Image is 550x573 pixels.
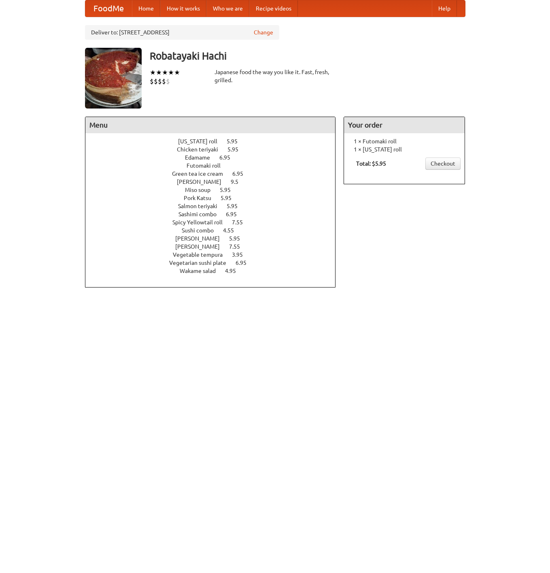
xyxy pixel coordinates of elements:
[180,268,251,274] a: Wakame salad 4.95
[178,203,225,209] span: Salmon teriyaki
[168,68,174,77] li: ★
[226,211,245,217] span: 6.95
[150,68,156,77] li: ★
[175,235,255,242] a: [PERSON_NAME] 5.95
[178,211,225,217] span: Sashimi combo
[175,235,228,242] span: [PERSON_NAME]
[173,251,258,258] a: Vegetable tempura 3.95
[220,187,239,193] span: 5.95
[236,260,255,266] span: 6.95
[132,0,160,17] a: Home
[225,268,244,274] span: 4.95
[172,170,258,177] a: Green tea ice cream 6.95
[425,158,461,170] a: Checkout
[150,77,154,86] li: $
[187,162,229,169] span: Futomaki roll
[160,0,206,17] a: How it works
[85,117,336,133] h4: Menu
[150,48,465,64] h3: Robatayaki Hachi
[184,195,219,201] span: Pork Katsu
[432,0,457,17] a: Help
[206,0,249,17] a: Who we are
[169,260,234,266] span: Vegetarian sushi plate
[254,28,273,36] a: Change
[185,187,246,193] a: Miso soup 5.95
[229,235,248,242] span: 5.95
[174,68,180,77] li: ★
[227,203,246,209] span: 5.95
[221,195,240,201] span: 5.95
[178,211,252,217] a: Sashimi combo 6.95
[175,243,228,250] span: [PERSON_NAME]
[185,154,245,161] a: Edamame 6.95
[348,145,461,153] li: 1 × [US_STATE] roll
[158,77,162,86] li: $
[227,138,246,145] span: 5.95
[85,0,132,17] a: FoodMe
[187,162,244,169] a: Futomaki roll
[85,48,142,109] img: angular.jpg
[177,146,253,153] a: Chicken teriyaki 5.95
[172,170,231,177] span: Green tea ice cream
[184,195,246,201] a: Pork Katsu 5.95
[156,68,162,77] li: ★
[169,260,261,266] a: Vegetarian sushi plate 6.95
[232,219,251,226] span: 7.55
[180,268,224,274] span: Wakame salad
[172,219,258,226] a: Spicy Yellowtail roll 7.55
[178,138,253,145] a: [US_STATE] roll 5.95
[177,179,229,185] span: [PERSON_NAME]
[356,160,386,167] b: Total: $5.95
[85,25,279,40] div: Deliver to: [STREET_ADDRESS]
[182,227,222,234] span: Sushi combo
[178,138,225,145] span: [US_STATE] roll
[166,77,170,86] li: $
[232,251,251,258] span: 3.95
[227,146,246,153] span: 5.95
[178,203,253,209] a: Salmon teriyaki 5.95
[162,68,168,77] li: ★
[172,219,231,226] span: Spicy Yellowtail roll
[249,0,298,17] a: Recipe videos
[223,227,242,234] span: 4.55
[219,154,238,161] span: 6.95
[185,154,218,161] span: Edamame
[214,68,336,84] div: Japanese food the way you like it. Fast, fresh, grilled.
[229,243,248,250] span: 7.55
[173,251,231,258] span: Vegetable tempura
[175,243,255,250] a: [PERSON_NAME] 7.55
[231,179,246,185] span: 9.5
[177,146,226,153] span: Chicken teriyaki
[162,77,166,86] li: $
[232,170,251,177] span: 6.95
[182,227,249,234] a: Sushi combo 4.55
[177,179,253,185] a: [PERSON_NAME] 9.5
[185,187,219,193] span: Miso soup
[348,137,461,145] li: 1 × Futomaki roll
[154,77,158,86] li: $
[344,117,465,133] h4: Your order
